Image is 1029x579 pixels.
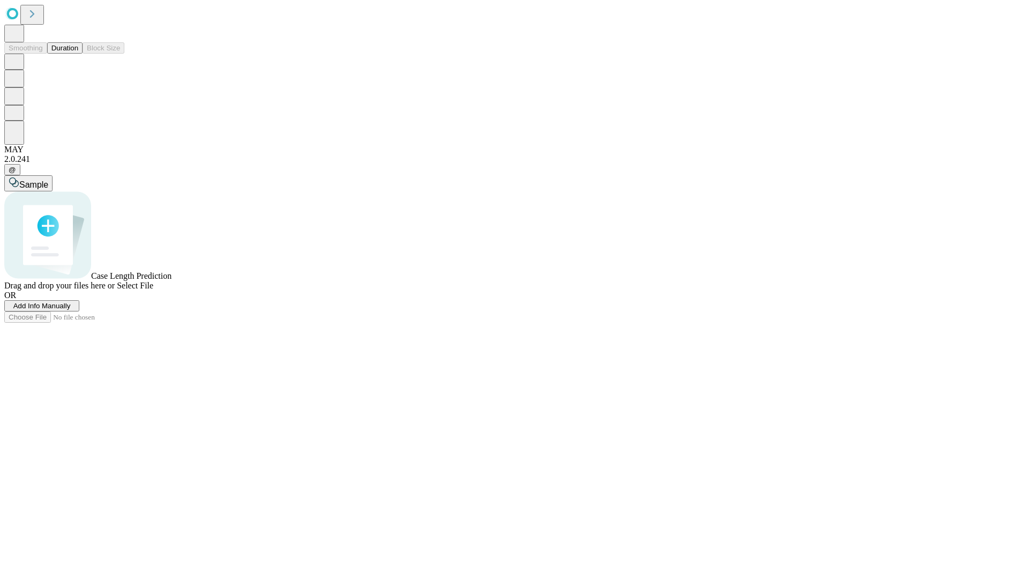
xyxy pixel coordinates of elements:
[4,291,16,300] span: OR
[19,180,48,189] span: Sample
[4,281,115,290] span: Drag and drop your files here or
[47,42,83,54] button: Duration
[13,302,71,310] span: Add Info Manually
[4,42,47,54] button: Smoothing
[4,145,1025,154] div: MAY
[91,271,171,280] span: Case Length Prediction
[4,164,20,175] button: @
[4,154,1025,164] div: 2.0.241
[83,42,124,54] button: Block Size
[9,166,16,174] span: @
[117,281,153,290] span: Select File
[4,300,79,311] button: Add Info Manually
[4,175,53,191] button: Sample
